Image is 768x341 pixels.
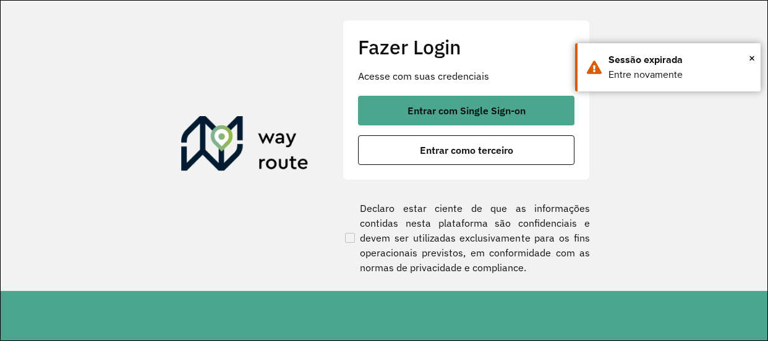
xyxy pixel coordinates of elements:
[358,69,574,83] p: Acesse com suas credenciais
[608,53,751,67] div: Sessão expirada
[749,49,755,67] span: ×
[407,106,526,116] span: Entrar com Single Sign-on
[358,135,574,165] button: button
[420,145,513,155] span: Entrar como terceiro
[181,116,309,175] img: Roteirizador AmbevTech
[608,67,751,82] div: Entre novamente
[358,35,574,59] h2: Fazer Login
[749,49,755,67] button: Close
[343,201,590,275] label: Declaro estar ciente de que as informações contidas nesta plataforma são confidenciais e devem se...
[358,96,574,125] button: button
